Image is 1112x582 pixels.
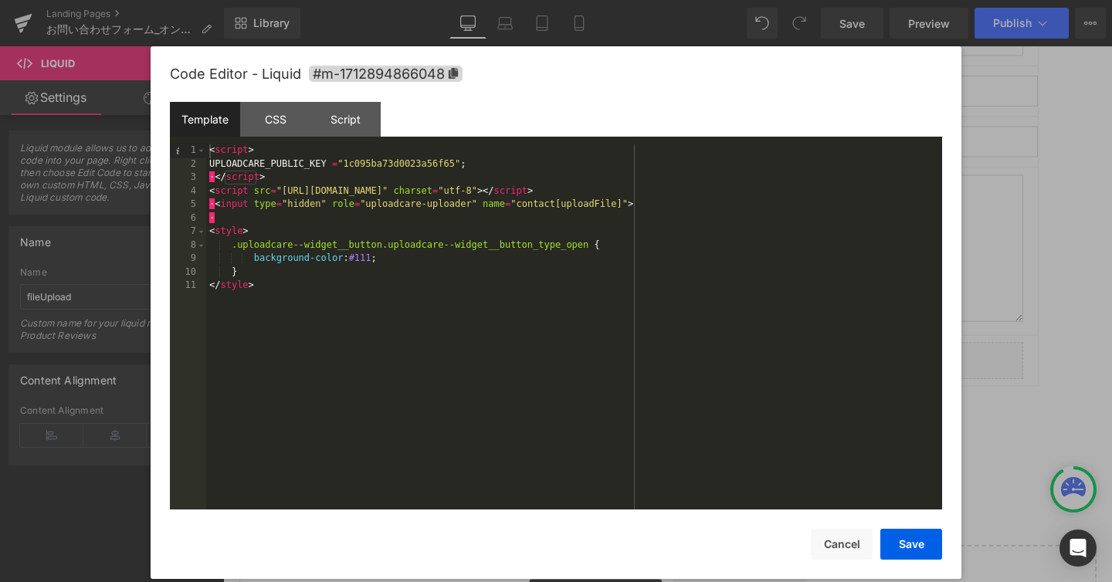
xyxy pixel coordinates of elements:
[170,198,206,212] div: 5
[170,171,206,185] div: 3
[170,66,301,82] span: Code Editor - Liquid
[170,225,206,239] div: 7
[240,102,310,137] div: CSS
[170,252,206,266] div: 9
[1059,530,1097,567] div: Open Intercom Messenger
[170,158,206,172] div: 2
[78,74,261,127] div: お問い合わせ商品URL
[78,304,261,357] div: ファイルを選択
[382,388,552,425] button: 送信
[170,279,206,293] div: 11
[170,185,206,199] div: 4
[170,102,240,137] div: Template
[273,84,856,117] input: 例）https://unkochan.com/products/xxxx
[170,239,206,253] div: 8
[273,31,856,63] input: 例）ウンコちゃんの家具屋さん オリジナル ピンバッチ５色set
[170,266,206,280] div: 10
[811,529,873,560] button: Cancel
[880,529,942,560] button: Save
[78,127,261,303] div: お問い合わせ内容
[310,102,381,137] div: Script
[309,66,463,82] span: Click to copy
[170,212,206,226] div: 6
[78,21,261,73] div: お問い合わせ商品
[170,144,206,158] div: 1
